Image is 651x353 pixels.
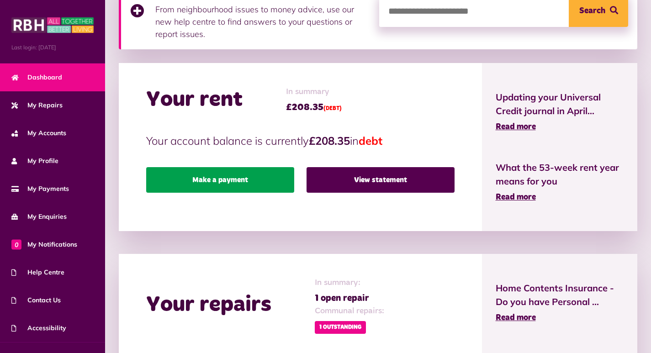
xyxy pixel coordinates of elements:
[11,239,21,249] span: 0
[496,314,536,322] span: Read more
[11,323,66,333] span: Accessibility
[315,305,384,317] span: Communal repairs:
[155,3,370,40] p: From neighbourhood issues to money advice, use our new help centre to find answers to your questi...
[11,212,67,221] span: My Enquiries
[286,100,342,114] span: £208.35
[11,73,62,82] span: Dashboard
[286,86,342,98] span: In summary
[309,134,350,148] strong: £208.35
[146,292,271,318] h2: Your repairs
[359,134,382,148] span: debt
[146,87,243,113] h2: Your rent
[496,123,536,131] span: Read more
[11,184,69,194] span: My Payments
[496,193,536,201] span: Read more
[315,321,366,334] span: 1 Outstanding
[496,281,624,309] span: Home Contents Insurance - Do you have Personal ...
[315,291,384,305] span: 1 open repair
[11,240,77,249] span: My Notifications
[11,16,94,34] img: MyRBH
[496,161,624,204] a: What the 53-week rent year means for you Read more
[146,167,294,193] a: Make a payment
[11,43,94,52] span: Last login: [DATE]
[496,161,624,188] span: What the 53-week rent year means for you
[11,268,64,277] span: Help Centre
[11,100,63,110] span: My Repairs
[496,90,624,133] a: Updating your Universal Credit journal in April... Read more
[146,132,455,149] p: Your account balance is currently in
[307,167,455,193] a: View statement
[496,281,624,324] a: Home Contents Insurance - Do you have Personal ... Read more
[11,128,66,138] span: My Accounts
[11,156,58,166] span: My Profile
[315,277,384,289] span: In summary:
[11,295,61,305] span: Contact Us
[496,90,624,118] span: Updating your Universal Credit journal in April...
[323,106,342,111] span: (DEBT)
